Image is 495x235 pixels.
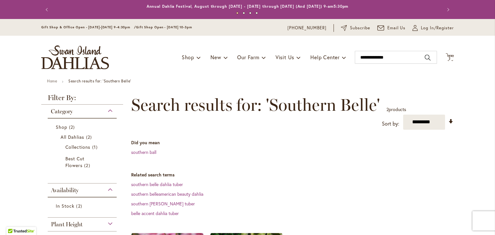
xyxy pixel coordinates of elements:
[56,203,74,209] span: In Stock
[377,25,406,31] a: Email Us
[131,149,156,155] a: southern ball
[56,202,110,209] a: In Stock 2
[147,4,349,9] a: Annual Dahlia Festival, August through [DATE] - [DATE] through [DATE] (And [DATE]) 9-am5:30pm
[287,25,326,31] a: [PHONE_NUMBER]
[69,124,76,130] span: 2
[65,155,84,168] span: Best Cut Flowers
[41,45,109,69] a: store logo
[65,155,101,169] a: Best Cut Flowers
[92,144,99,150] span: 1
[237,54,259,61] span: Our Farm
[256,12,258,14] button: 4 of 4
[86,134,93,140] span: 2
[310,54,340,61] span: Help Center
[449,56,451,61] span: 2
[131,172,454,178] dt: Related search terms
[51,108,73,115] span: Category
[47,79,57,83] a: Home
[51,187,79,194] span: Availability
[65,144,101,150] a: Collections
[76,202,83,209] span: 2
[41,3,54,16] button: Previous
[441,3,454,16] button: Next
[131,139,454,146] dt: Did you mean
[182,54,194,61] span: Shop
[386,106,389,112] span: 2
[131,210,179,216] a: belle accent dahlia tuber
[446,53,454,62] button: 2
[65,144,91,150] span: Collections
[51,221,82,228] span: Plant Height
[386,104,406,115] p: products
[84,162,92,169] span: 2
[382,118,399,130] label: Sort by:
[136,25,192,29] span: Gift Shop Open - [DATE] 10-3pm
[61,134,84,140] span: All Dahlias
[131,95,380,115] span: Search results for: 'Southern Belle'
[249,12,251,14] button: 3 of 4
[243,12,245,14] button: 2 of 4
[56,124,67,130] span: Shop
[131,191,203,197] a: southern belleamerican beauty dahlia
[131,201,195,207] a: southern [PERSON_NAME] tuber
[341,25,370,31] a: Subscribe
[210,54,221,61] span: New
[61,134,105,140] a: All Dahlias
[41,25,136,29] span: Gift Shop & Office Open - [DATE]-[DATE] 9-4:30pm /
[131,181,183,187] a: southern belle dahlia tuber
[68,79,131,83] strong: Search results for: 'Southern Belle'
[276,54,294,61] span: Visit Us
[56,124,110,130] a: Shop
[350,25,370,31] span: Subscribe
[421,25,454,31] span: Log In/Register
[41,94,123,105] strong: Filter By:
[236,12,238,14] button: 1 of 4
[387,25,406,31] span: Email Us
[412,25,454,31] a: Log In/Register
